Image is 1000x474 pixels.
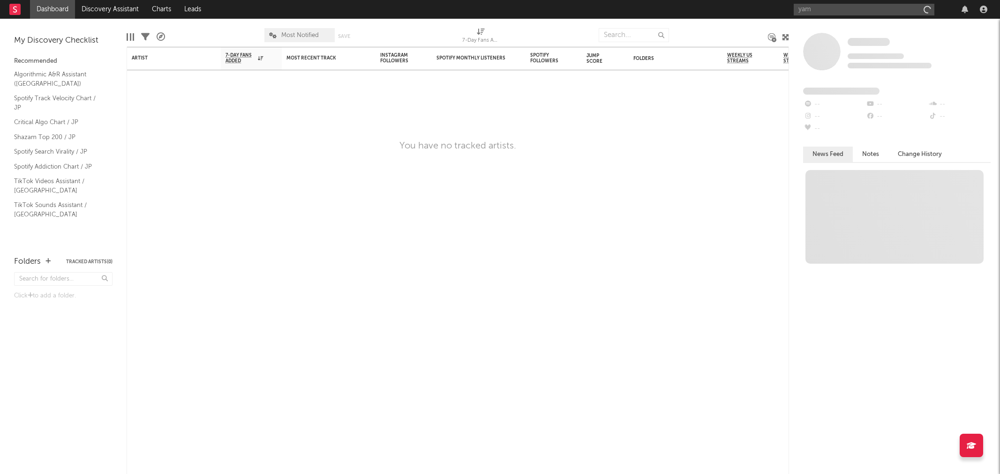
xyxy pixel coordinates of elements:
[586,53,610,64] div: Jump Score
[226,52,256,64] span: 7-Day Fans Added
[14,69,103,89] a: Algorithmic A&R Assistant ([GEOGRAPHIC_DATA])
[14,272,113,286] input: Search for folders...
[853,147,888,162] button: Notes
[530,52,563,64] div: Spotify Followers
[803,98,865,111] div: --
[14,256,41,267] div: Folders
[803,111,865,123] div: --
[848,37,890,47] a: Some Artist
[848,38,890,46] span: Some Artist
[14,147,103,157] a: Spotify Search Virality / JP
[338,34,350,39] button: Save
[14,290,113,302] div: Click to add a folder.
[14,162,103,172] a: Spotify Addiction Chart / JP
[888,147,951,162] button: Change History
[462,35,500,46] div: 7-Day Fans Added (7-Day Fans Added)
[599,28,669,42] input: Search...
[794,4,934,15] input: Search for artists
[633,56,704,61] div: Folders
[783,52,819,64] span: Weekly UK Streams
[14,56,113,67] div: Recommended
[132,55,202,61] div: Artist
[281,32,319,38] span: Most Notified
[399,141,516,152] div: You have no tracked artists.
[380,52,413,64] div: Instagram Followers
[286,55,357,61] div: Most Recent Track
[14,117,103,127] a: Critical Algo Chart / JP
[727,52,760,64] span: Weekly US Streams
[436,55,507,61] div: Spotify Monthly Listeners
[803,147,853,162] button: News Feed
[14,132,103,142] a: Shazam Top 200 / JP
[848,53,904,59] span: Tracking Since: [DATE]
[848,63,932,68] span: 0 fans last week
[14,200,103,219] a: TikTok Sounds Assistant / [GEOGRAPHIC_DATA]
[14,35,113,46] div: My Discovery Checklist
[14,176,103,195] a: TikTok Videos Assistant / [GEOGRAPHIC_DATA]
[928,111,991,123] div: --
[865,111,928,123] div: --
[14,93,103,112] a: Spotify Track Velocity Chart / JP
[928,98,991,111] div: --
[157,23,165,51] div: A&R Pipeline
[66,259,113,264] button: Tracked Artists(0)
[127,23,134,51] div: Edit Columns
[865,98,928,111] div: --
[462,23,500,51] div: 7-Day Fans Added (7-Day Fans Added)
[141,23,150,51] div: Filters
[803,123,865,135] div: --
[803,88,880,95] span: Fans Added by Platform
